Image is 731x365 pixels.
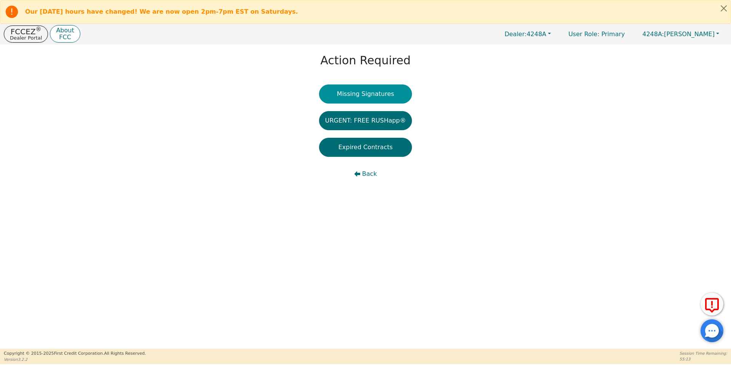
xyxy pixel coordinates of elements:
[4,26,48,43] button: FCCEZ®Dealer Portal
[319,164,412,183] button: Back
[104,351,146,356] span: All Rights Reserved.
[10,28,42,35] p: FCCEZ
[36,26,41,33] sup: ®
[4,357,146,362] p: Version 3.2.2
[496,28,559,40] button: Dealer:4248A
[4,351,146,357] p: Copyright © 2015- 2025 First Credit Corporation.
[680,356,727,362] p: 55:13
[680,351,727,356] p: Session Time Remaining:
[10,35,42,40] p: Dealer Portal
[320,54,410,67] h1: Action Required
[319,138,412,157] button: Expired Contracts
[634,28,727,40] button: 4248A:[PERSON_NAME]
[568,30,599,38] span: User Role :
[642,30,664,38] span: 4248A:
[561,27,632,41] a: User Role: Primary
[319,111,412,130] button: URGENT: FREE RUSHapp®
[504,30,527,38] span: Dealer:
[642,30,715,38] span: [PERSON_NAME]
[25,8,298,15] b: Our [DATE] hours have changed! We are now open 2pm-7pm EST on Saturdays.
[56,27,74,33] p: About
[561,27,632,41] p: Primary
[362,169,377,179] span: Back
[56,34,74,40] p: FCC
[504,30,546,38] span: 4248A
[717,0,731,16] button: Close alert
[319,84,412,104] button: Missing Signatures
[50,25,80,43] button: AboutFCC
[701,293,723,316] button: Report Error to FCC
